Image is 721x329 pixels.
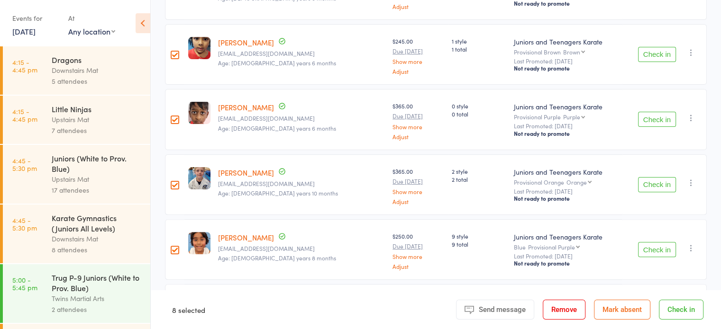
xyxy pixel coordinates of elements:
span: Age: [DEMOGRAPHIC_DATA] years 10 months [218,189,338,197]
div: Juniors and Teenagers Karate [514,37,619,46]
span: 9 style [452,232,506,240]
a: [PERSON_NAME] [218,168,274,178]
div: 2 attendees [52,304,142,315]
div: 17 attendees [52,185,142,196]
small: Due [DATE] [392,48,444,54]
div: Twins Martial Arts [52,293,142,304]
a: Adjust [392,133,444,140]
div: Provisional Orange [514,179,619,185]
a: 4:45 -5:30 pmJuniors (White to Prov. Blue)Upstairs Mat17 attendees [3,145,150,204]
div: Provisional Brown [514,49,619,55]
small: Last Promoted: [DATE] [514,58,619,64]
div: Orange [566,179,587,185]
a: Adjust [392,263,444,269]
button: Remove [543,300,585,320]
span: 2 total [452,175,506,183]
a: [PERSON_NAME] [218,37,274,47]
span: 1 total [452,45,506,53]
div: Upstairs Mat [52,114,142,125]
a: [PERSON_NAME] [218,232,274,242]
a: 4:15 -4:45 pmDragonsDownstairs Mat5 attendees [3,46,150,95]
div: Not ready to promote [514,130,619,137]
div: $245.00 [392,37,444,74]
a: Adjust [392,68,444,74]
a: Show more [392,58,444,64]
a: [DATE] [12,26,36,36]
div: Any location [68,26,115,36]
button: Check in [638,177,676,192]
a: 4:15 -4:45 pmLittle NinjasUpstairs Mat7 attendees [3,96,150,144]
div: Downstairs Mat [52,233,142,244]
div: 5 attendees [52,76,142,87]
span: 1 style [452,37,506,45]
button: Mark absent [594,300,650,320]
div: Juniors (White to Prov. Blue) [52,153,142,174]
div: Brown [563,49,580,55]
a: Adjust [392,3,444,9]
div: Not ready to promote [514,195,619,202]
time: 5:00 - 5:45 pm [12,276,37,291]
div: Provisional Purple [528,244,575,250]
div: $250.00 [392,232,444,269]
div: Trug P-9 Juniors (White to Prov. Blue) [52,272,142,293]
button: Check in [638,242,676,257]
small: Last Promoted: [DATE] [514,188,619,195]
div: Little Ninjas [52,104,142,114]
div: Juniors and Teenagers Karate [514,232,619,241]
small: sabighimire43@gmail.com [218,50,385,57]
div: Blue [514,244,619,250]
div: 8 attendees [52,244,142,255]
img: image1709104388.png [188,232,210,254]
div: Not ready to promote [514,64,619,72]
span: 2 style [452,167,506,175]
a: 5:00 -5:45 pmTrug P-9 Juniors (White to Prov. Blue)Twins Martial Arts2 attendees [3,264,150,323]
span: Send message [479,305,526,314]
span: Age: [DEMOGRAPHIC_DATA] years 8 months [218,254,336,262]
button: Send message [456,300,534,320]
div: Juniors and Teenagers Karate [514,102,619,111]
button: Check in [638,112,676,127]
small: craiglodding@gmail.com [218,180,385,187]
span: Age: [DEMOGRAPHIC_DATA] years 6 months [218,124,336,132]
time: 4:45 - 5:30 pm [12,216,37,231]
span: 0 total [452,110,506,118]
small: anujah.s@gmail.com [218,115,385,122]
a: 4:45 -5:30 pmKarate Gymnastics (Juniors All Levels)Downstairs Mat8 attendees [3,205,150,263]
small: Last Promoted: [DATE] [514,253,619,259]
a: Show more [392,253,444,259]
div: $365.00 [392,102,444,139]
span: 9 total [452,240,506,248]
div: Provisional Purple [514,114,619,120]
div: 7 attendees [52,125,142,136]
small: Last Promoted: [DATE] [514,123,619,129]
div: Not ready to promote [514,259,619,267]
small: Due [DATE] [392,113,444,119]
small: Jinalc1404@gmail.com [218,245,385,252]
div: Karate Gymnastics (Juniors All Levels) [52,213,142,233]
span: 0 style [452,102,506,110]
div: Purple [563,114,580,120]
small: Due [DATE] [392,178,444,185]
div: Juniors and Teenagers Karate [514,167,619,177]
div: Dragons [52,54,142,65]
a: [PERSON_NAME] [218,102,274,112]
img: image1619595221.png [188,37,210,59]
button: Check in [659,300,703,320]
a: Show more [392,188,444,195]
img: image1691045295.png [188,102,210,124]
div: $365.00 [392,167,444,205]
time: 4:45 - 5:30 pm [12,157,37,172]
time: 4:15 - 4:45 pm [12,58,37,73]
time: 4:15 - 4:45 pm [12,107,37,123]
div: Downstairs Mat [52,65,142,76]
div: Upstairs Mat [52,174,142,185]
a: Adjust [392,198,444,205]
small: Due [DATE] [392,243,444,249]
div: At [68,10,115,26]
a: Show more [392,124,444,130]
img: image1677049265.png [188,167,210,189]
span: Age: [DEMOGRAPHIC_DATA] years 6 months [218,59,336,67]
button: Check in [638,47,676,62]
div: 8 selected [172,300,205,320]
div: Events for [12,10,59,26]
